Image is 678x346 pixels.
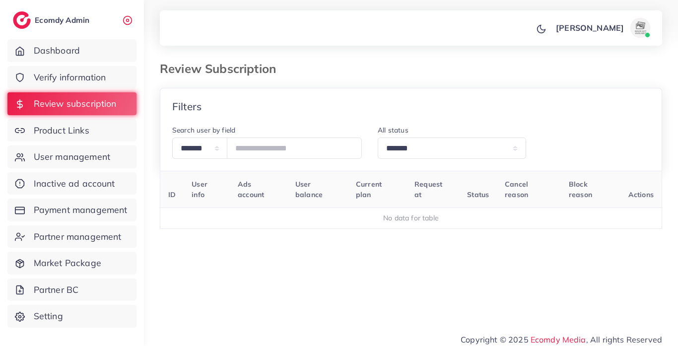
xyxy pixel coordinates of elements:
a: Ecomdy Media [531,335,586,345]
p: [PERSON_NAME] [556,22,624,34]
span: Review subscription [34,97,117,110]
span: Current plan [356,180,382,199]
span: , All rights Reserved [586,334,662,346]
span: User management [34,150,110,163]
a: Dashboard [7,39,136,62]
span: Setting [34,310,63,323]
span: Verify information [34,71,106,84]
a: Partner management [7,225,136,248]
span: Actions [628,190,654,199]
span: ID [168,190,176,199]
span: Payment management [34,204,128,216]
a: Market Package [7,252,136,275]
span: Request at [414,180,442,199]
span: Block reason [569,180,592,199]
span: Ads account [238,180,264,199]
a: Product Links [7,119,136,142]
a: Partner BC [7,278,136,301]
img: logo [13,11,31,29]
img: avatar [630,18,650,38]
label: Search user by field [172,125,235,135]
a: Inactive ad account [7,172,136,195]
h4: Filters [172,100,202,113]
span: Cancel reason [505,180,528,199]
div: No data for table [166,213,657,223]
span: User info [192,180,207,199]
a: [PERSON_NAME]avatar [550,18,654,38]
span: Partner management [34,230,122,243]
a: User management [7,145,136,168]
span: Copyright © 2025 [461,334,662,346]
span: Market Package [34,257,101,270]
label: All status [378,125,408,135]
a: Payment management [7,199,136,221]
a: Setting [7,305,136,328]
span: Dashboard [34,44,80,57]
a: Verify information [7,66,136,89]
span: Inactive ad account [34,177,115,190]
span: User balance [295,180,323,199]
h3: Review Subscription [160,62,284,76]
span: Status [467,190,489,199]
h2: Ecomdy Admin [35,15,92,25]
span: Product Links [34,124,89,137]
a: logoEcomdy Admin [13,11,92,29]
a: Review subscription [7,92,136,115]
span: Partner BC [34,283,79,296]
